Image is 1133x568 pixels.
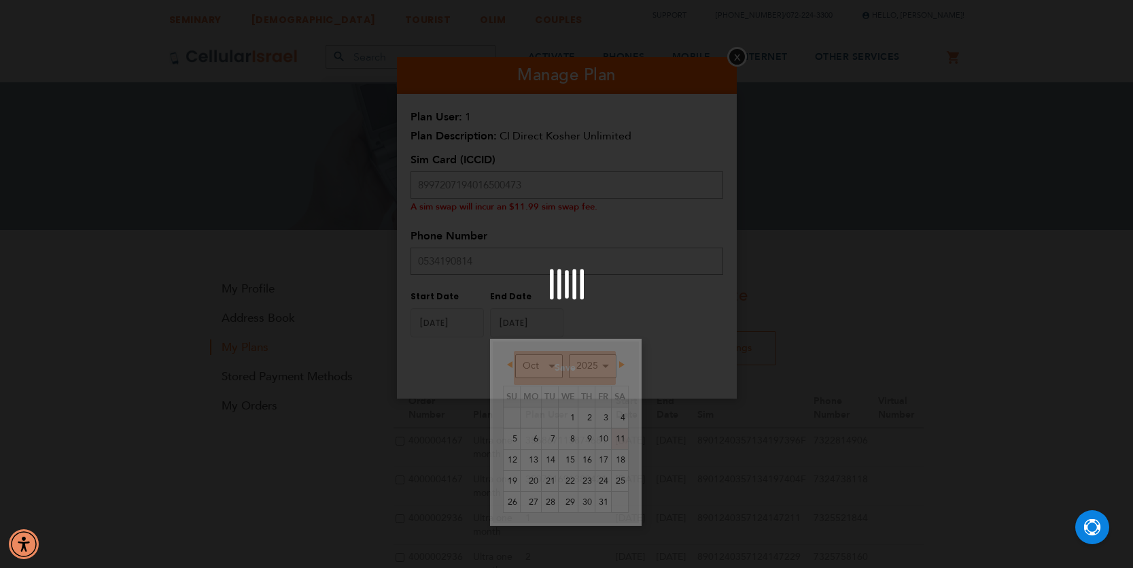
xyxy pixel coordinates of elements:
[578,492,595,512] a: 30
[578,450,595,470] a: 16
[521,471,541,491] a: 20
[559,450,578,470] a: 15
[504,450,520,470] a: 12
[612,471,628,491] a: 25
[595,407,611,428] a: 3
[595,429,611,449] a: 10
[559,492,578,512] a: 29
[542,429,558,449] a: 7
[612,429,628,449] a: 11
[612,450,628,470] a: 18
[595,450,611,470] a: 17
[610,356,627,373] a: Next
[581,390,592,403] span: Thursday
[561,390,575,403] span: Wednesday
[504,429,520,449] a: 5
[521,450,541,470] a: 13
[559,429,578,449] a: 8
[9,529,39,559] div: Accessibility Menu
[523,390,538,403] span: Monday
[506,390,517,403] span: Sunday
[612,407,628,428] a: 4
[569,354,616,378] select: Select year
[578,471,595,491] a: 23
[619,361,625,368] span: Next
[504,471,520,491] a: 19
[542,471,558,491] a: 21
[559,407,578,428] a: 1
[521,492,541,512] a: 27
[542,492,558,512] a: 28
[578,407,595,428] a: 2
[595,471,611,491] a: 24
[521,429,541,449] a: 6
[614,390,625,403] span: Saturday
[507,361,512,368] span: Prev
[504,492,520,512] a: 26
[544,390,555,403] span: Tuesday
[578,429,595,449] a: 9
[542,450,558,470] a: 14
[598,390,608,403] span: Friday
[515,354,563,378] select: Select month
[504,356,521,373] a: Prev
[595,492,611,512] a: 31
[559,471,578,491] a: 22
